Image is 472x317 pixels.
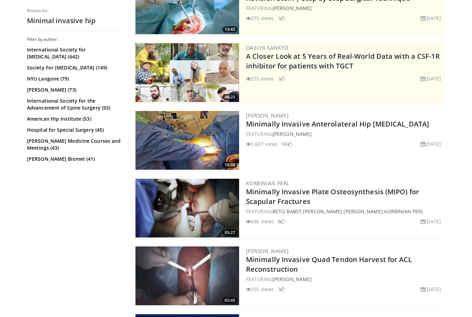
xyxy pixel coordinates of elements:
[246,180,290,187] a: Korbinian Perl
[135,43,239,102] img: 93c22cae-14d1-47f0-9e4a-a244e824b022.png.300x170_q85_crop-smart_upscale.jpg
[27,86,122,93] a: [PERSON_NAME] (73)
[27,138,122,151] a: [PERSON_NAME] Medicine Courses and Meetings (43)
[282,140,292,148] li: 68
[27,127,122,133] a: Hospital for Special Surgery (45)
[135,179,239,237] img: f5535061-8f4b-4639-8251-d700b2fd6d30.300x170_q85_crop-smart_upscale.jpg
[278,75,285,82] li: 1
[246,112,289,119] a: [PERSON_NAME]
[246,218,274,225] li: 696 views
[421,286,441,293] li: [DATE]
[246,4,444,12] div: FEATURING
[246,187,419,206] a: Minimally Invasive Plate Osteosynthesis (MIPO) for Scapular Fractures
[278,286,285,293] li: 3
[246,130,444,138] div: FEATURING
[246,52,440,71] a: A Closer Look at 5 Years of Real-World Data with a CSF-1R inhibitor for patients with TGCT
[27,115,122,122] a: American Hip Institute (53)
[246,208,444,215] div: FEATURING , ,
[223,26,237,32] span: 13:43
[246,75,274,82] li: 275 views
[223,297,237,304] span: 02:45
[278,218,285,225] li: 8
[421,15,441,22] li: [DATE]
[273,5,312,11] a: [PERSON_NAME]
[27,64,122,71] a: Society For [MEDICAL_DATA] (149)
[27,156,122,162] a: [PERSON_NAME] Biomet (41)
[273,208,302,215] a: Reto Babst
[421,140,441,148] li: [DATE]
[135,246,239,305] img: 137f2d6b-da89-4a84-be81-d80563d2d302.300x170_q85_crop-smart_upscale.jpg
[27,16,124,25] h2: Minimal invasive hip
[273,276,312,282] a: [PERSON_NAME]
[135,111,239,170] img: cbff06ea-3a46-44ac-a545-31caee9df9e0.300x170_q85_crop-smart_upscale.jpg
[246,286,274,293] li: 255 views
[278,15,285,22] li: 1
[246,15,274,22] li: 375 views
[384,208,424,215] a: Korbinian Perl
[246,44,289,51] a: Daiichi-Sankyo
[27,8,124,13] p: Results for:
[27,37,124,42] h3: Filter by author:
[27,97,122,111] a: International Society for the Advancement of Spine Surgery (55)
[135,179,239,237] a: 05:27
[421,75,441,82] li: [DATE]
[27,75,122,82] a: NYU Langone (79)
[27,46,122,60] a: International Society for [MEDICAL_DATA] (642)
[246,140,278,148] li: 3,687 views
[223,94,237,100] span: 06:25
[246,276,444,283] div: FEATURING
[135,246,239,305] a: 02:45
[246,248,289,254] a: [PERSON_NAME]
[223,162,237,168] span: 10:30
[135,111,239,170] a: 10:30
[223,230,237,236] span: 05:27
[303,208,383,215] a: [PERSON_NAME] [PERSON_NAME]
[135,43,239,102] a: 06:25
[246,119,429,129] a: Minimally Invasive Anterolateral Hip [MEDICAL_DATA]
[246,255,412,274] a: Minimally Invasive Quad Tendon Harvest for ACL Reconstruction
[421,218,441,225] li: [DATE]
[273,131,312,137] a: [PERSON_NAME]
